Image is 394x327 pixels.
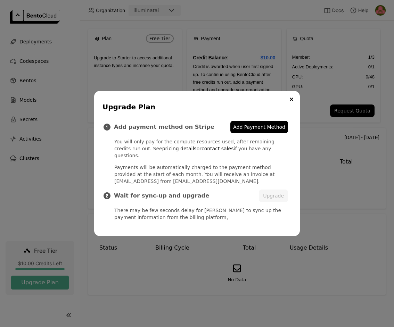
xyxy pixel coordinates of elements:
h3: Add payment method on Stripe [114,124,230,131]
p: There may be few seconds delay for [PERSON_NAME] to sync up the payment information from the bill... [114,207,288,221]
button: Close [287,95,296,103]
button: Upgrade [259,190,288,202]
h3: Wait for sync-up and upgrade [114,192,259,199]
div: Upgrade Plan [102,102,289,112]
p: You will only pay for the compute resources used, after remaining credits run out. See or if you ... [114,138,288,159]
div: dialog [94,91,300,236]
span: Add Payment Method [233,124,285,131]
a: Add Payment Method [230,121,288,133]
p: Payments will be automatically charged to the payment method provided at the start of each month.... [114,164,288,185]
a: pricing details [162,146,197,151]
a: contact sales [202,146,234,151]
